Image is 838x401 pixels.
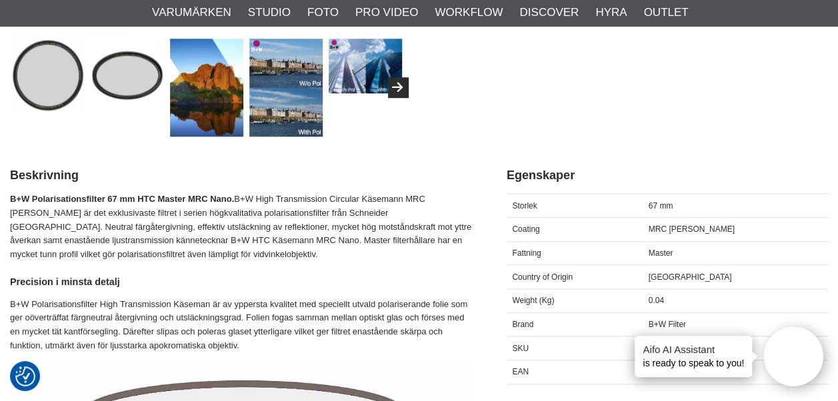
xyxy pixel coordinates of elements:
[15,366,35,386] img: Revisit consent button
[648,248,673,258] span: Master
[648,296,663,305] span: 0.04
[512,248,541,258] span: Fattning
[635,336,752,377] div: is ready to speak to you!
[248,4,291,21] a: Studio
[10,193,473,262] p: B+W High Transmission Circular Käsemann MRC [PERSON_NAME] är det exklusivaste filtret i serien hö...
[512,224,539,234] span: Coating
[355,4,418,21] a: Pro Video
[307,4,339,21] a: Foto
[10,275,473,288] h4: Precision i minsta detalj
[10,167,473,184] h2: Beskrivning
[643,4,688,21] a: Outlet
[595,4,627,21] a: Hyra
[152,4,231,21] a: Varumärken
[170,39,244,137] img: Sample image polarizer filter
[512,272,573,282] span: Country of Origin
[512,201,537,210] span: Storlek
[648,201,673,210] span: 67 mm
[512,320,533,329] span: Brand
[10,194,234,204] strong: B+W Polarisationsfilter 67 mm HTC Master MRC Nano.
[648,272,731,282] span: [GEOGRAPHIC_DATA]
[512,296,554,305] span: Weight (Kg)
[11,39,85,113] img: B+W Filter Polarisation HTC Master
[643,342,744,356] h4: Aifo AI Assistant
[329,39,403,94] img: Sample image polarizer filter
[435,4,503,21] a: Workflow
[512,344,529,353] span: SKU
[512,367,529,376] span: EAN
[648,224,734,234] span: MRC [PERSON_NAME]
[249,39,323,137] img: Sample image polarizer filter
[15,364,35,388] button: Samtyckesinställningar
[10,298,473,353] p: B+W Polarisationsfilter High Transmission Käseman är av yppersta kvalitet med speciellt utvald po...
[91,39,165,113] img: Very slim filter mount
[648,320,685,329] span: B+W Filter
[507,167,828,184] h2: Egenskaper
[388,77,408,97] button: Next
[519,4,579,21] a: Discover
